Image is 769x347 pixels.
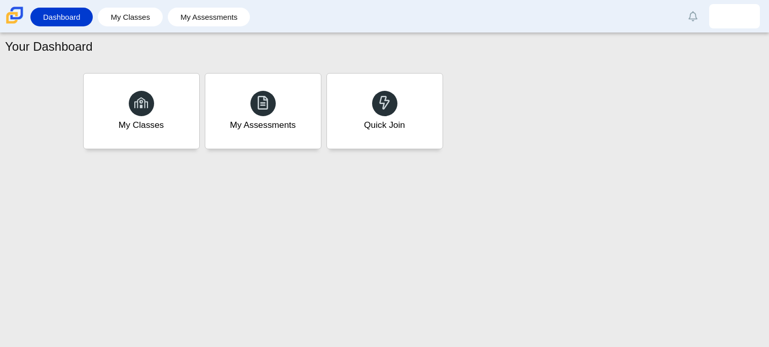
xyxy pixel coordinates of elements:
img: naomi.penamariano.lvTMFI [726,8,743,24]
a: Dashboard [35,8,88,26]
h1: Your Dashboard [5,38,93,55]
a: Quick Join [326,73,443,149]
a: Carmen School of Science & Technology [4,19,25,27]
a: Alerts [682,5,704,27]
a: naomi.penamariano.lvTMFI [709,4,760,28]
a: My Assessments [173,8,245,26]
div: My Assessments [230,119,296,131]
img: Carmen School of Science & Technology [4,5,25,26]
a: My Classes [83,73,200,149]
div: My Classes [119,119,164,131]
a: My Classes [103,8,158,26]
a: My Assessments [205,73,321,149]
div: Quick Join [364,119,405,131]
